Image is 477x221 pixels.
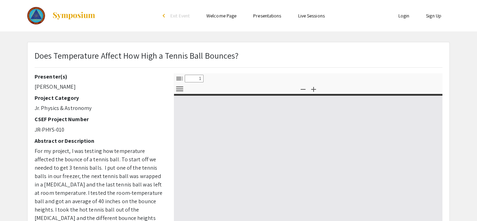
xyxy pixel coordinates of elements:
p: Jr. Physics & Astronomy [35,104,163,112]
a: Welcome Page [206,13,236,19]
span: Exit Event [170,13,190,19]
p: Does Temperature Affect How High a Tennis Ball Bounces? [35,49,239,62]
button: Zoom Out [297,84,309,94]
a: Login [398,13,410,19]
a: Live Sessions [298,13,325,19]
p: [PERSON_NAME] [35,83,163,91]
h2: Project Category [35,95,163,101]
p: JR-PHYS-010 [35,126,163,134]
button: Zoom In [308,84,320,94]
div: arrow_back_ios [163,14,167,18]
h2: CSEF Project Number [35,116,163,123]
button: Toggle Sidebar [174,73,185,83]
button: Tools [174,84,185,94]
input: Page [185,75,204,82]
a: The 2023 Colorado Science & Engineering Fair [27,7,96,24]
h2: Presenter(s) [35,73,163,80]
h2: Abstract or Description [35,138,163,144]
a: Sign Up [426,13,441,19]
img: Symposium by ForagerOne [52,12,96,20]
img: The 2023 Colorado Science & Engineering Fair [27,7,45,24]
a: Presentations [253,13,281,19]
